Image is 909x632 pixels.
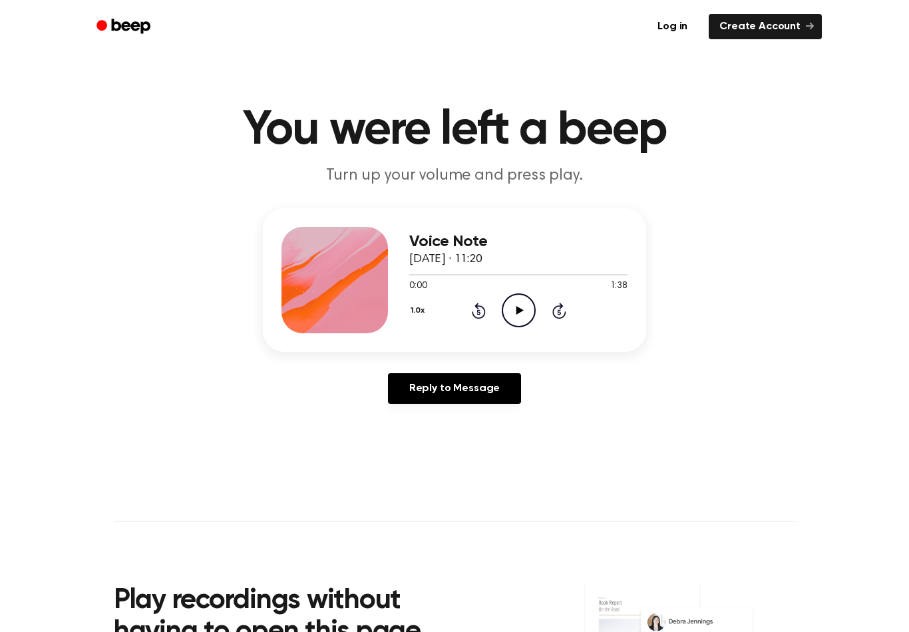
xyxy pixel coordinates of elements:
span: 0:00 [409,279,427,293]
p: Turn up your volume and press play. [199,165,710,187]
a: Beep [87,14,162,40]
span: [DATE] · 11:20 [409,253,482,265]
a: Log in [644,11,701,42]
h1: You were left a beep [114,106,795,154]
button: 1.0x [409,299,429,322]
h3: Voice Note [409,233,628,251]
span: 1:38 [610,279,628,293]
a: Create Account [709,14,822,39]
a: Reply to Message [388,373,521,404]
